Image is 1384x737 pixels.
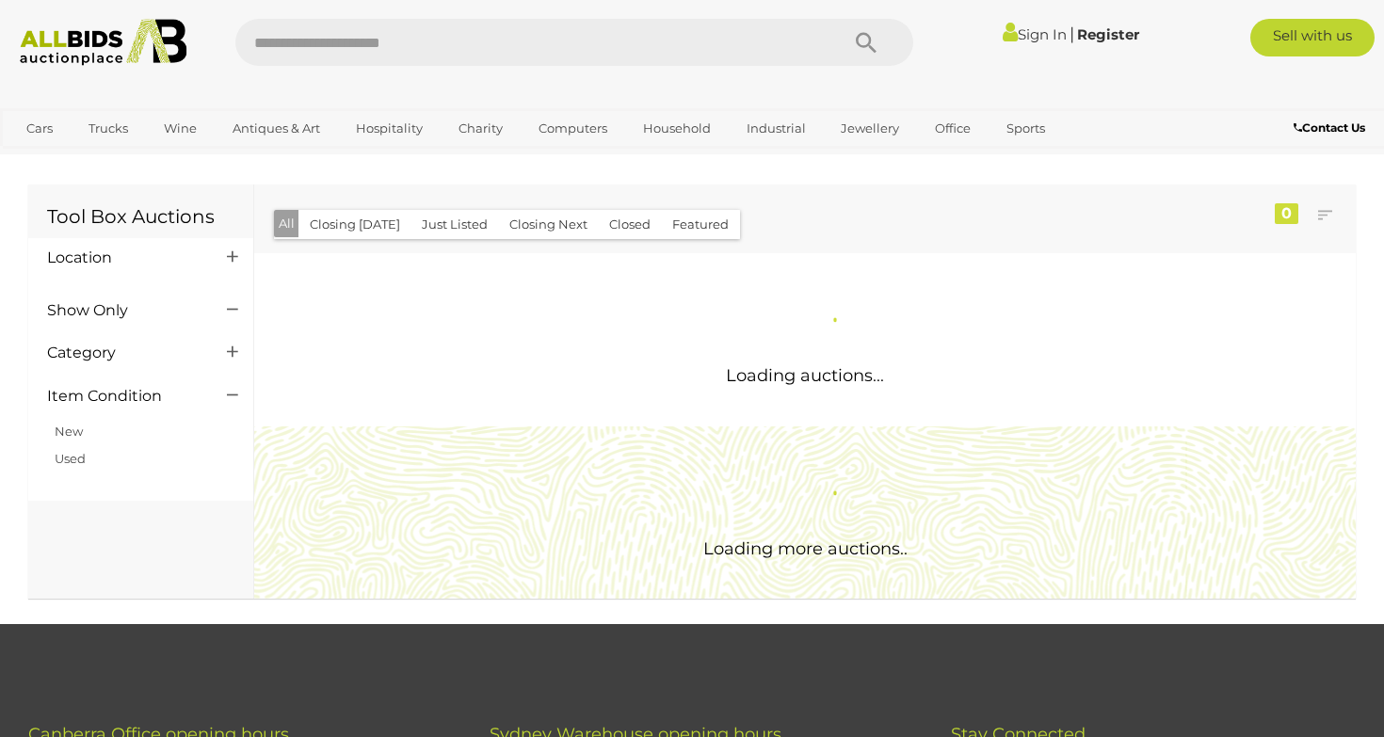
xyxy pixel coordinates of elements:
[1077,25,1139,43] a: Register
[598,210,662,239] button: Closed
[47,388,199,405] h4: Item Condition
[55,451,86,466] a: Used
[55,424,83,439] a: New
[703,538,908,559] span: Loading more auctions..
[994,113,1057,144] a: Sports
[1294,120,1365,135] b: Contact Us
[829,113,911,144] a: Jewellery
[47,206,234,227] h1: Tool Box Auctions
[10,19,197,66] img: Allbids.com.au
[1003,25,1067,43] a: Sign In
[631,113,723,144] a: Household
[47,344,199,361] h4: Category
[1070,24,1074,44] span: |
[1294,118,1370,138] a: Contact Us
[76,113,140,144] a: Trucks
[14,113,65,144] a: Cars
[274,210,299,237] button: All
[14,144,172,175] a: [GEOGRAPHIC_DATA]
[734,113,818,144] a: Industrial
[47,302,199,319] h4: Show Only
[344,113,435,144] a: Hospitality
[298,210,411,239] button: Closing [DATE]
[47,249,199,266] h4: Location
[1250,19,1375,56] a: Sell with us
[446,113,515,144] a: Charity
[152,113,209,144] a: Wine
[661,210,740,239] button: Featured
[819,19,913,66] button: Search
[498,210,599,239] button: Closing Next
[726,365,884,386] span: Loading auctions...
[923,113,983,144] a: Office
[1275,203,1298,224] div: 0
[526,113,620,144] a: Computers
[220,113,332,144] a: Antiques & Art
[410,210,499,239] button: Just Listed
